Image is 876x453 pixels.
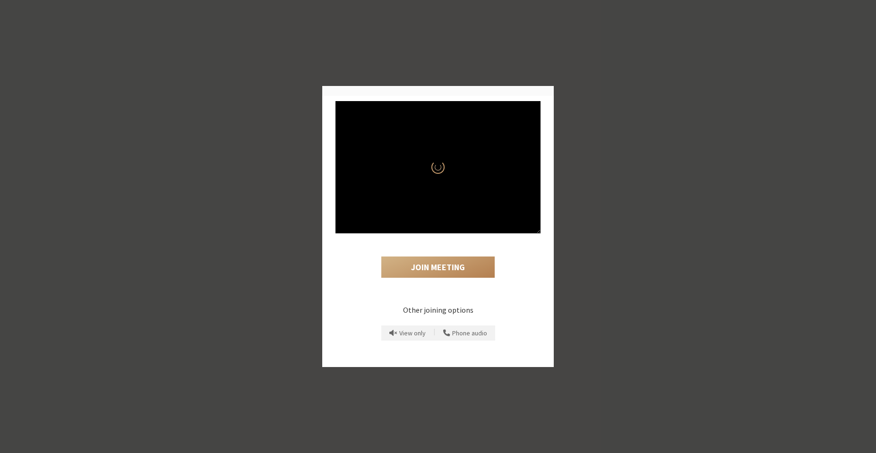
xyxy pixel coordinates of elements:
span: Phone audio [452,330,487,337]
button: Prevent echo when there is already an active mic and speaker in the room. [386,325,429,341]
p: Other joining options [335,304,541,316]
span: | [434,327,435,339]
button: Use your phone for mic and speaker while you view the meeting on this device. [440,325,490,341]
span: View only [399,330,426,337]
button: Join Meeting [381,256,495,278]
